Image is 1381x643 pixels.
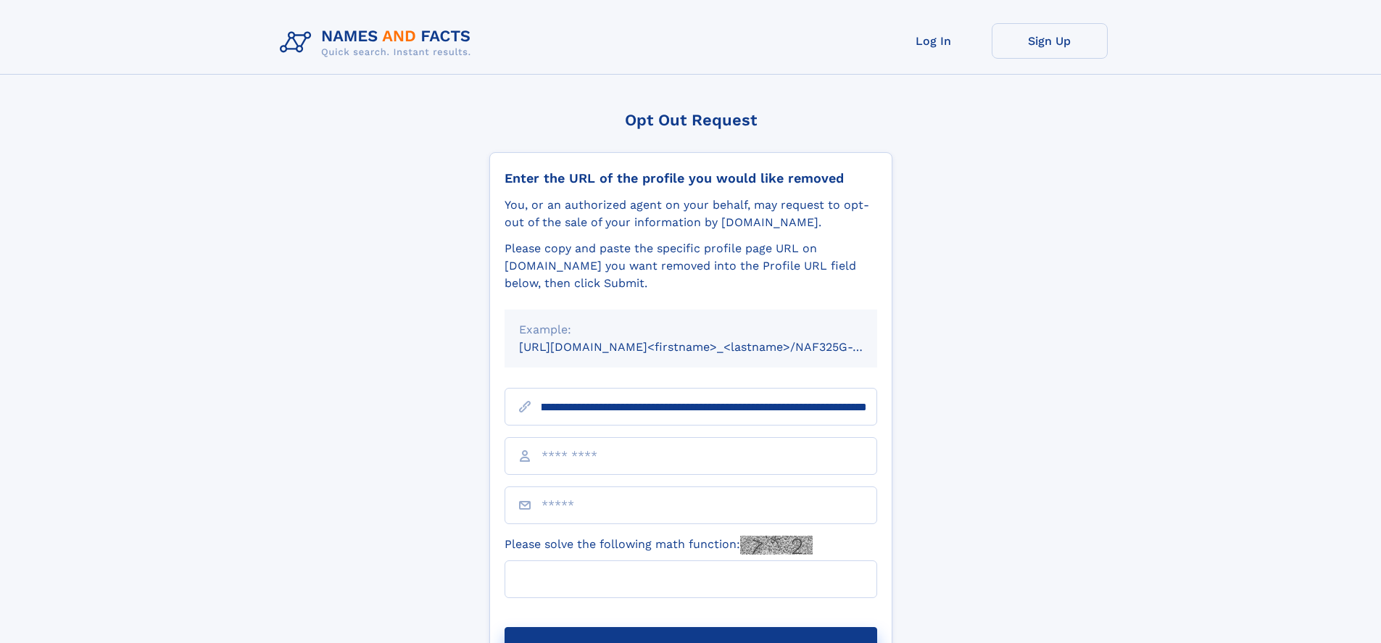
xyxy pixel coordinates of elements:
[505,536,813,555] label: Please solve the following math function:
[519,321,863,339] div: Example:
[505,240,877,292] div: Please copy and paste the specific profile page URL on [DOMAIN_NAME] you want removed into the Pr...
[992,23,1108,59] a: Sign Up
[505,196,877,231] div: You, or an authorized agent on your behalf, may request to opt-out of the sale of your informatio...
[274,23,483,62] img: Logo Names and Facts
[519,340,905,354] small: [URL][DOMAIN_NAME]<firstname>_<lastname>/NAF325G-xxxxxxxx
[505,170,877,186] div: Enter the URL of the profile you would like removed
[876,23,992,59] a: Log In
[489,111,892,129] div: Opt Out Request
